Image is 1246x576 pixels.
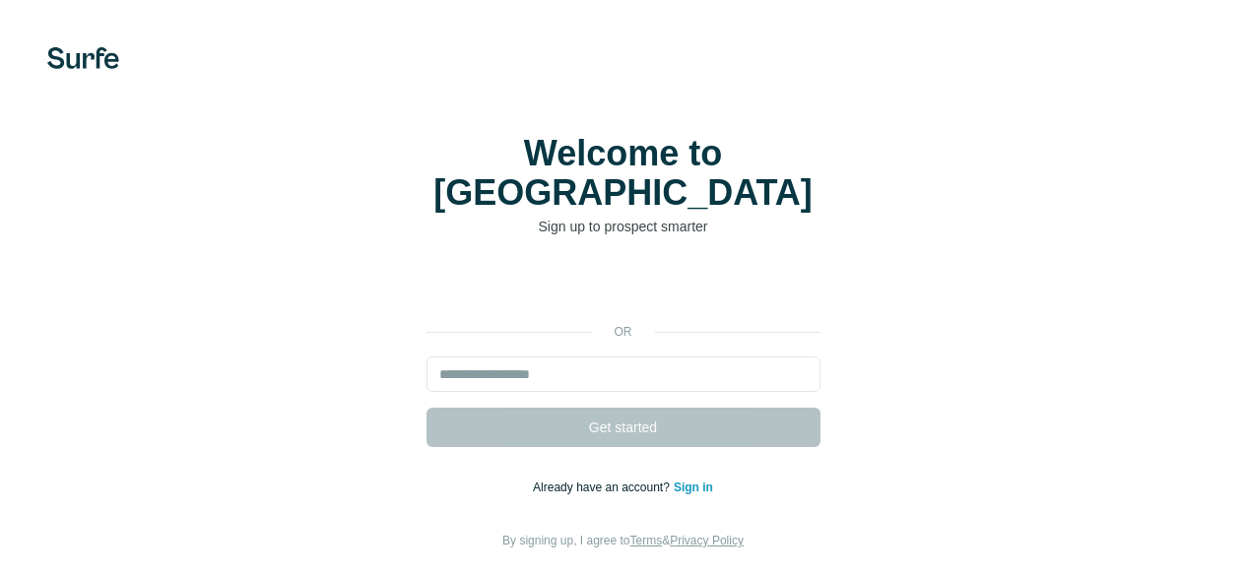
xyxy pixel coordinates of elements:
[426,217,820,236] p: Sign up to prospect smarter
[670,534,744,547] a: Privacy Policy
[592,323,655,341] p: or
[47,47,119,69] img: Surfe's logo
[417,266,830,309] iframe: Sign in with Google Button
[502,534,744,547] span: By signing up, I agree to &
[674,480,713,494] a: Sign in
[533,480,674,494] span: Already have an account?
[426,134,820,213] h1: Welcome to [GEOGRAPHIC_DATA]
[630,534,663,547] a: Terms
